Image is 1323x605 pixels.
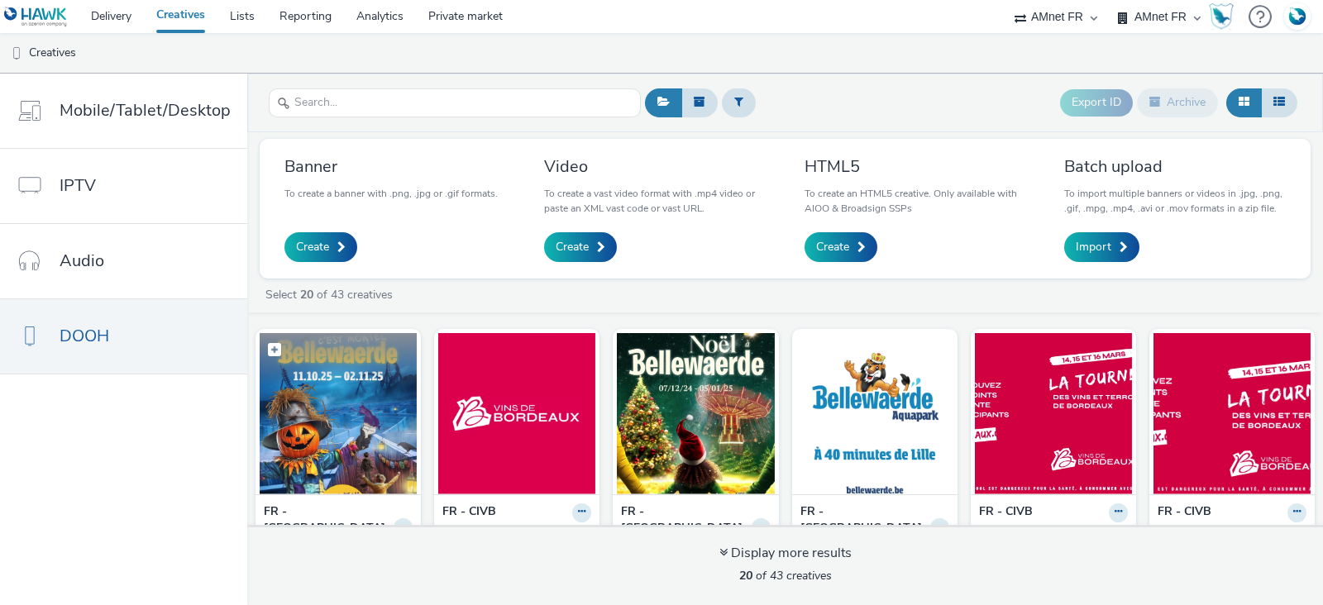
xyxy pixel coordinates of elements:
div: Display more results [719,544,852,563]
span: Create [556,239,589,255]
span: Audio [60,249,104,273]
a: Create [284,232,357,262]
img: 2024-12 - Bellewaerde - DOOH - Aquapark - Noël - $NT$ visual [796,333,953,494]
p: To create a banner with .png, .jpg or .gif formats. [284,186,498,201]
button: Table [1261,88,1297,117]
strong: 20 [739,568,752,584]
strong: FR - [GEOGRAPHIC_DATA] [800,503,926,537]
a: 2025-03 - CIVB - Tournée des Vins - DOOH - $NT$ [442,522,591,556]
p: To import multiple banners or videos in .jpg, .png, .gif, .mpg, .mp4, .avi or .mov formats in a z... [1064,186,1286,216]
img: 2024-12 - BELLEWAERDE - PARK - DOOH - $NT$ visual [617,333,774,494]
h3: Video [544,155,766,178]
div: 2025-03 - CIVB - Tournée des Vins - DOOH - $NT$ [442,522,585,556]
img: Hawk Academy [1209,3,1234,30]
img: 2025-1O - BELLEWAERDE - AQUAPARK HALLOWEEN - DOOH - $NT$ visual [260,333,417,494]
img: 2025-03 - CIVB - Tournée des Vins - DOOH - $NT$ visual [438,333,595,494]
strong: FR - [GEOGRAPHIC_DATA] [264,503,389,537]
button: Export ID [1060,89,1133,116]
strong: FR - [GEOGRAPHIC_DATA] [621,503,747,537]
strong: FR - CIVB [442,503,496,522]
img: 2024-03 - CIVB - Grande tournée - 1024x668 - $NT$ visual [975,333,1132,494]
span: Mobile/Tablet/Desktop [60,98,231,122]
button: Archive [1137,88,1218,117]
h3: Batch upload [1064,155,1286,178]
img: dooh [8,45,25,62]
img: undefined Logo [4,7,68,27]
div: 2024-03 - CIVB - Grande tournée - 1024x668 - $NT$ [979,522,1121,556]
p: To create a vast video format with .mp4 video or paste an XML vast code or vast URL. [544,186,766,216]
img: Account FR [1285,4,1310,29]
span: Import [1076,239,1111,255]
span: Create [816,239,849,255]
a: Hawk Academy [1209,3,1240,30]
span: IPTV [60,174,96,198]
strong: 20 [300,287,313,302]
a: Import [1064,232,1139,262]
input: Search... [269,88,641,117]
span: Create [296,239,329,255]
strong: FR - CIVB [1158,503,1211,522]
a: 2024-03 - CIVB - Grande tournée - 1024x668 - $NT$ [979,522,1128,556]
a: Create [805,232,877,262]
p: To create an HTML5 creative. Only available with AIOO & Broadsign SSPs [805,186,1026,216]
div: 2024-03 - CIVB - Grande tournée - DOOH - 16_9 - $NT$ [1158,522,1300,573]
img: 2024-03 - CIVB - Grande tournée - DOOH - 16_9 - $NT$ visual [1153,333,1311,494]
span: DOOH [60,324,109,348]
h3: Banner [284,155,498,178]
strong: FR - CIVB [979,503,1033,522]
a: Select of 43 creatives [264,287,399,302]
a: Create [544,232,617,262]
a: 2024-03 - CIVB - Grande tournée - DOOH - 16_9 - $NT$ [1158,522,1306,573]
h3: HTML5 [805,155,1026,178]
span: of 43 creatives [739,568,832,584]
button: Grid [1226,88,1262,117]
